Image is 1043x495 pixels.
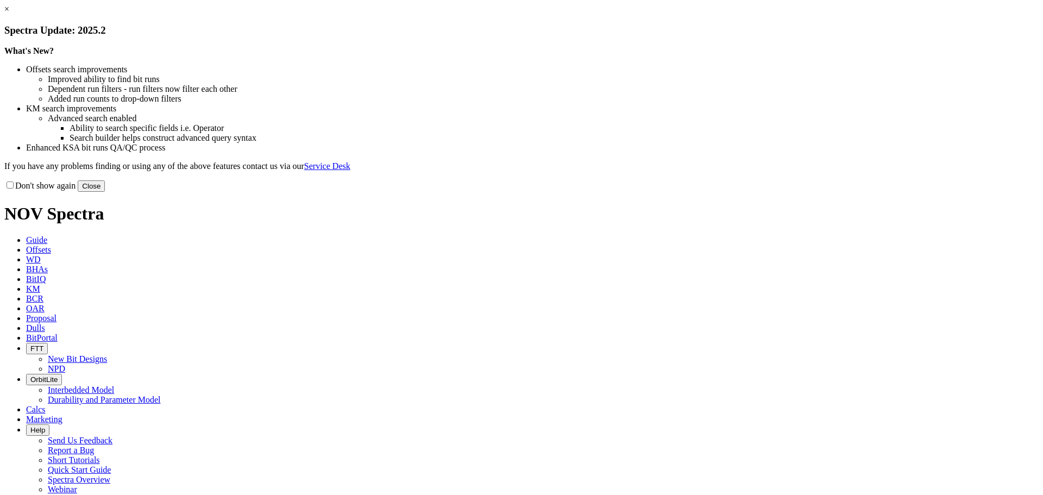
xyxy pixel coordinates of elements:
[4,46,54,55] strong: What's New?
[48,74,1039,84] li: Improved ability to find bit runs
[48,436,112,445] a: Send Us Feedback
[26,235,47,245] a: Guide
[26,284,40,293] a: KM
[4,204,1039,224] h1: NOV Spectra
[7,181,14,189] input: Don't show again
[48,385,114,394] a: Interbedded Model
[70,123,1039,133] li: Ability to search specific fields i.e. Operator
[26,274,46,284] a: BitIQ
[26,245,51,254] a: Offsets
[48,84,1039,94] li: Dependent run filters - run filters now filter each other
[26,304,45,313] a: OAR
[48,446,94,455] a: Report a Bug
[26,333,58,342] a: BitPortal
[26,143,1039,153] li: Enhanced KSA bit runs QA/QC process
[48,475,110,484] a: Spectra Overview
[48,485,77,494] a: Webinar
[48,94,1039,104] li: Added run counts to drop-down filters
[26,314,56,323] a: Proposal
[30,426,45,434] span: Help
[26,424,49,436] button: Help
[48,114,1039,123] li: Advanced search enabled
[30,344,43,353] span: FTT
[26,415,62,424] a: Marketing
[48,364,65,373] a: NPD
[26,65,1039,74] li: Offsets search improvements
[4,161,1039,171] p: If you have any problems finding or using any of the above features contact us via our
[4,24,1039,36] h3: Spectra Update: 2025.2
[26,405,46,414] a: Calcs
[26,294,43,303] a: BCR
[26,265,48,274] a: BHAs
[4,4,9,14] a: ×
[30,375,58,384] span: OrbitLite
[48,354,107,364] a: New Bit Designs
[26,343,48,354] button: FTT
[70,133,1039,143] li: Search builder helps construct advanced query syntax
[78,180,105,192] button: Close
[48,395,161,404] a: Durability and Parameter Model
[4,181,76,190] label: Don't show again
[26,323,45,333] a: Dulls
[26,255,41,264] a: WD
[26,374,62,385] button: OrbitLite
[48,465,111,474] a: Quick Start Guide
[304,161,350,171] a: Service Desk
[48,455,100,465] a: Short Tutorials
[26,104,1039,114] li: KM search improvements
